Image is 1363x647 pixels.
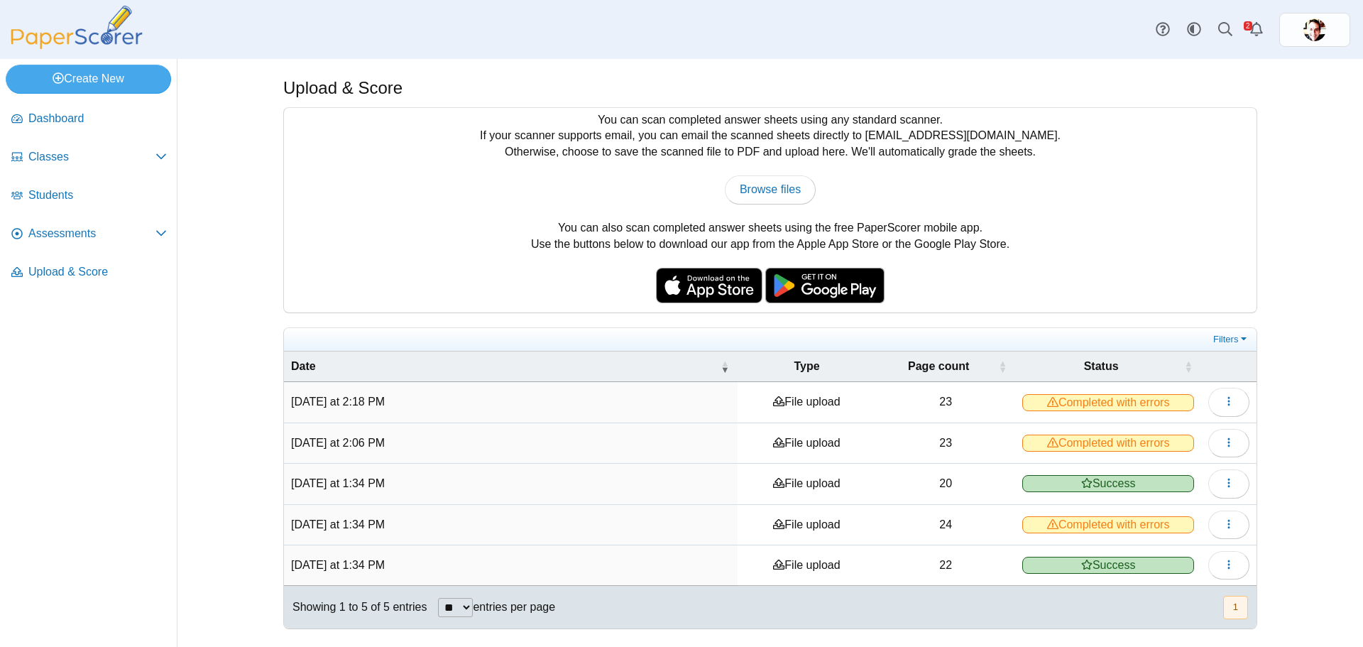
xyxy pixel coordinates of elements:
[738,505,876,545] td: File upload
[6,141,173,175] a: Classes
[876,464,1015,504] td: 20
[998,352,1007,381] span: Page count : Activate to sort
[1084,360,1119,372] span: Status
[1303,18,1326,41] span: Peter Erbland
[1022,435,1194,452] span: Completed with errors
[291,518,385,531] time: Aug 28, 2025 at 1:34 PM
[1210,332,1253,347] a: Filters
[6,256,173,290] a: Upload & Score
[1022,394,1194,411] span: Completed with errors
[28,187,167,203] span: Students
[6,102,173,136] a: Dashboard
[876,382,1015,423] td: 23
[291,477,385,489] time: Aug 28, 2025 at 1:34 PM
[473,601,555,613] label: entries per page
[28,264,167,280] span: Upload & Score
[1022,475,1194,492] span: Success
[6,6,148,49] img: PaperScorer
[1022,516,1194,533] span: Completed with errors
[6,179,173,213] a: Students
[1303,18,1326,41] img: ps.1TMz155yTUve2V4S
[1279,13,1350,47] a: ps.1TMz155yTUve2V4S
[740,183,801,195] span: Browse files
[1184,352,1193,381] span: Status : Activate to sort
[28,111,167,126] span: Dashboard
[794,360,819,372] span: Type
[738,545,876,586] td: File upload
[738,423,876,464] td: File upload
[284,108,1257,312] div: You can scan completed answer sheets using any standard scanner. If your scanner supports email, ...
[738,464,876,504] td: File upload
[6,217,173,251] a: Assessments
[1241,14,1272,45] a: Alerts
[283,76,403,100] h1: Upload & Score
[284,586,427,629] div: Showing 1 to 5 of 5 entries
[291,437,385,449] time: Aug 29, 2025 at 2:06 PM
[1222,596,1248,619] nav: pagination
[876,545,1015,586] td: 22
[1022,557,1194,574] span: Success
[291,559,385,571] time: Aug 28, 2025 at 1:34 PM
[765,268,885,303] img: google-play-badge.png
[28,149,155,165] span: Classes
[291,360,316,372] span: Date
[656,268,762,303] img: apple-store-badge.svg
[876,505,1015,545] td: 24
[908,360,969,372] span: Page count
[721,352,729,381] span: Date : Activate to remove sorting
[1223,596,1248,619] button: 1
[725,175,816,204] a: Browse files
[28,226,155,241] span: Assessments
[6,65,171,93] a: Create New
[738,382,876,423] td: File upload
[6,39,148,51] a: PaperScorer
[876,423,1015,464] td: 23
[291,396,385,408] time: Aug 29, 2025 at 2:18 PM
